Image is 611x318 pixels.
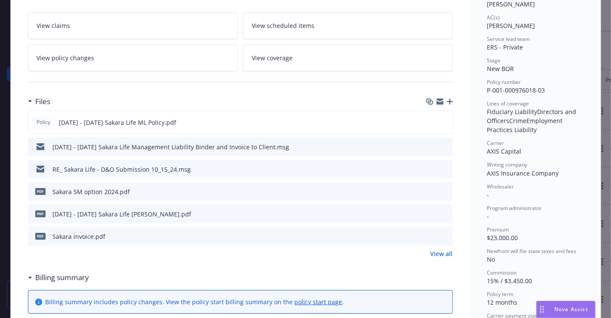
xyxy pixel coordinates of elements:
[487,161,528,168] span: Writing company
[487,65,514,73] span: New BOR
[537,301,547,318] div: Drag to move
[28,12,238,39] a: View claims
[442,232,449,241] button: preview file
[487,234,518,242] span: $23,000.00
[487,43,523,51] span: ERS - Private
[243,12,453,39] a: View scheduled items
[428,187,435,196] button: download file
[35,210,46,217] span: pdf
[487,14,500,21] span: AC(s)
[487,139,504,147] span: Carrier
[442,142,449,151] button: preview file
[59,118,177,127] span: [DATE] - [DATE] Sakara Life ML Policy.pdf
[243,44,453,71] a: View coverage
[487,255,495,263] span: No
[442,187,449,196] button: preview file
[428,210,435,219] button: download file
[35,233,46,239] span: pdf
[53,165,191,174] div: RE_ Sakara Life - D&O Submission 10_15_24.msg
[487,147,522,155] span: AXIS Capital
[36,96,51,107] h3: Files
[487,100,529,107] span: Lines of coverage
[428,118,434,127] button: download file
[487,204,542,212] span: Program administrator
[536,301,596,318] button: Nova Assist
[487,108,578,125] span: Directors and Officers
[37,21,70,30] span: View claims
[487,22,535,30] span: [PERSON_NAME]
[487,247,577,255] span: Newfront will file state taxes and fees
[487,169,559,177] span: AXIS Insurance Company
[53,232,106,241] div: Sakara invoice.pdf
[46,297,344,306] div: Billing summary includes policy changes. View the policy start billing summary on the .
[252,53,293,62] span: View coverage
[36,272,89,283] h3: Billing summary
[487,269,517,276] span: Commission
[35,118,52,126] span: Policy
[35,188,46,195] span: pdf
[28,44,238,71] a: View policy changes
[428,142,435,151] button: download file
[487,212,489,220] span: -
[487,117,565,134] span: Employment Practices Liability
[487,290,514,298] span: Policy term
[295,298,342,306] a: policy start page
[487,57,501,64] span: Stage
[487,226,509,233] span: Premium
[428,165,435,174] button: download file
[487,35,530,43] span: Service lead team
[487,191,489,199] span: -
[53,210,192,219] div: [DATE] - [DATE] Sakara Life [PERSON_NAME].pdf
[431,249,453,258] a: View all
[28,272,89,283] div: Billing summary
[487,298,518,306] span: 12 months
[442,165,449,174] button: preview file
[487,183,514,190] span: Wholesaler
[252,21,315,30] span: View scheduled items
[487,78,521,86] span: Policy number
[53,142,290,151] div: [DATE] - [DATE] Sakara Life Management Liability Binder and Invoice to Client.msg
[487,108,538,116] span: Fiduciary Liability
[428,232,435,241] button: download file
[510,117,527,125] span: Crime
[28,96,51,107] div: Files
[442,210,449,219] button: preview file
[441,118,449,127] button: preview file
[37,53,95,62] span: View policy changes
[487,277,532,285] span: 15% / $3,450.00
[53,187,130,196] div: Sakara 5M option 2024.pdf
[487,86,545,94] span: P-001-000976018-03
[554,306,588,313] span: Nova Assist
